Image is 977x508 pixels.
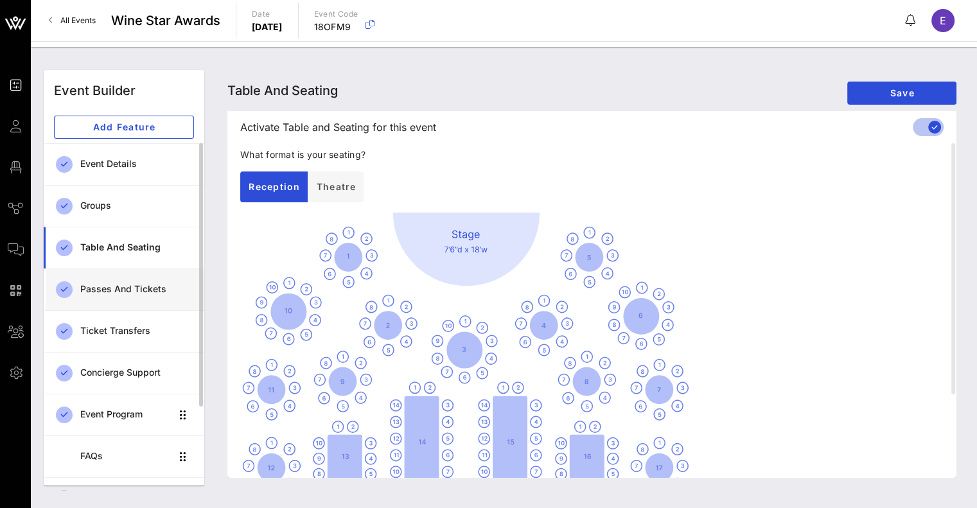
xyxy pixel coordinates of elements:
[80,326,194,337] div: Ticket Transfers
[111,11,220,30] span: Wine Star Awards
[240,171,308,202] button: Reception
[252,21,283,33] p: [DATE]
[60,15,96,25] span: All Events
[80,242,194,253] div: Table and Seating
[315,181,356,192] span: Theatre
[931,9,955,32] div: E
[940,14,946,27] span: E
[41,10,103,31] a: All Events
[314,21,358,33] p: 18OFM9
[44,310,204,352] a: Ticket Transfers
[80,200,194,211] div: Groups
[248,181,300,192] span: Reception
[80,159,194,170] div: Event Details
[44,227,204,268] a: Table and Seating
[240,119,436,135] span: Activate Table and Seating for this event
[308,171,364,202] button: Theatre
[44,185,204,227] a: Groups
[227,83,338,98] span: Table and Seating
[847,82,956,105] button: Save
[80,451,171,462] div: FAQs
[252,8,283,21] p: Date
[54,116,194,139] button: Add Feature
[44,394,204,435] a: Event Program
[858,87,946,98] span: Save
[240,148,944,161] p: What format is your seating?
[54,81,136,100] div: Event Builder
[80,367,194,378] div: Concierge Support
[44,143,204,185] a: Event Details
[65,121,183,132] span: Add Feature
[80,284,194,295] div: Passes and Tickets
[44,268,204,310] a: Passes and Tickets
[44,435,204,477] a: FAQs
[314,8,358,21] p: Event Code
[44,352,204,394] a: Concierge Support
[80,409,171,420] div: Event Program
